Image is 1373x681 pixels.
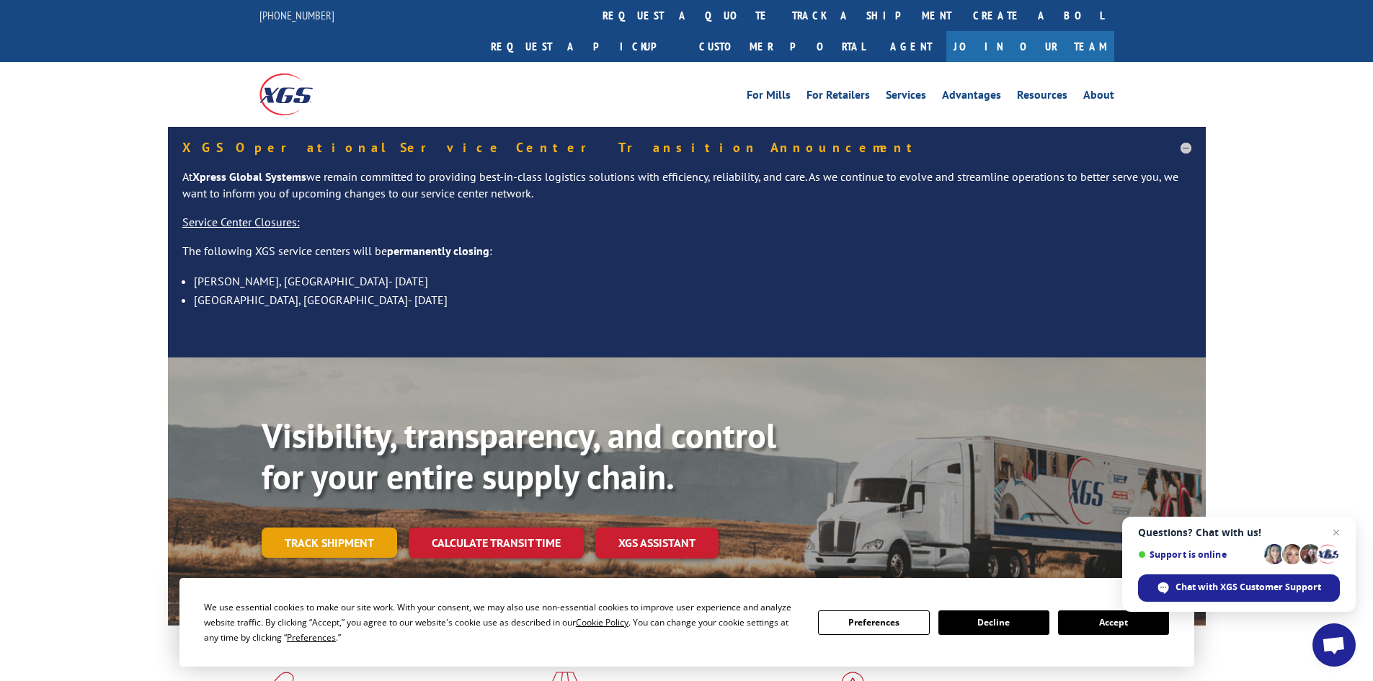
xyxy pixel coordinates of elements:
span: Preferences [287,631,336,644]
span: Chat with XGS Customer Support [1176,581,1321,594]
u: Service Center Closures: [182,215,300,229]
a: Request a pickup [480,31,688,62]
p: At we remain committed to providing best-in-class logistics solutions with efficiency, reliabilit... [182,169,1191,215]
li: [GEOGRAPHIC_DATA], [GEOGRAPHIC_DATA]- [DATE] [194,290,1191,309]
p: The following XGS service centers will be : [182,243,1191,272]
span: Cookie Policy [576,616,628,628]
b: Visibility, transparency, and control for your entire supply chain. [262,413,776,499]
button: Preferences [818,610,929,635]
a: Track shipment [262,528,397,558]
span: Support is online [1138,549,1259,560]
a: Advantages [942,89,1001,105]
span: Questions? Chat with us! [1138,527,1340,538]
button: Accept [1058,610,1169,635]
a: Services [886,89,926,105]
a: Open chat [1312,623,1356,667]
a: Customer Portal [688,31,876,62]
a: Join Our Team [946,31,1114,62]
span: Chat with XGS Customer Support [1138,574,1340,602]
a: For Retailers [807,89,870,105]
a: For Mills [747,89,791,105]
div: Cookie Consent Prompt [179,578,1194,667]
li: [PERSON_NAME], [GEOGRAPHIC_DATA]- [DATE] [194,272,1191,290]
a: XGS ASSISTANT [595,528,719,558]
h5: XGS Operational Service Center Transition Announcement [182,141,1191,154]
div: We use essential cookies to make our site work. With your consent, we may also use non-essential ... [204,600,801,645]
button: Decline [938,610,1049,635]
a: Calculate transit time [409,528,584,558]
strong: permanently closing [387,244,489,258]
a: Agent [876,31,946,62]
strong: Xpress Global Systems [192,169,306,184]
a: [PHONE_NUMBER] [259,8,334,22]
a: Resources [1017,89,1067,105]
a: About [1083,89,1114,105]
